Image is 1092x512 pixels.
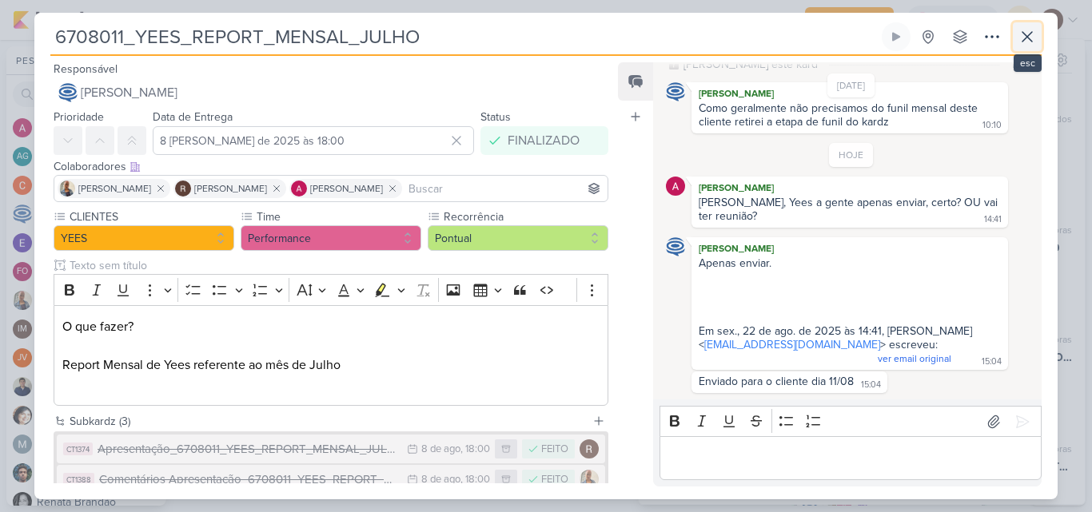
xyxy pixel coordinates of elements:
[54,158,608,175] div: Colaboradores
[62,355,600,394] p: Report Mensal de Yees referente ao mês de Julho
[58,83,78,102] img: Caroline Traven De Andrade
[153,126,474,155] input: Select a date
[878,353,951,364] span: ver email original
[541,442,568,458] div: FEITO
[54,305,608,407] div: Editor editing area: main
[81,83,177,102] span: [PERSON_NAME]
[99,470,399,489] div: Comentários Apresentação_6708011_YEES_REPORT_MENSAL_JULHO
[428,225,608,251] button: Pontual
[480,110,511,124] label: Status
[695,240,1005,256] div: [PERSON_NAME]
[98,440,399,458] div: Apresentação_6708011_YEES_REPORT_MENSAL_JULHO
[508,131,580,150] div: FINALIZADO
[666,82,685,101] img: Caroline Traven De Andrade
[480,126,608,155] button: FINALIZADO
[982,119,1002,132] div: 10:10
[66,257,608,274] input: Texto sem título
[982,355,1002,368] div: 15:04
[660,436,1042,480] div: Editor editing area: main
[54,274,608,305] div: Editor toolbar
[1014,54,1042,72] div: esc
[241,225,421,251] button: Performance
[57,465,605,494] button: CT1388 Comentários Apresentação_6708011_YEES_REPORT_MENSAL_JULHO 8 de ago , 18:00 FEITO
[1011,58,1034,72] div: 10:09
[54,62,118,76] label: Responsável
[695,180,1005,196] div: [PERSON_NAME]
[541,472,568,488] div: FEITO
[50,22,879,51] input: Kard Sem Título
[63,473,94,486] div: CT1388
[666,237,685,256] img: Caroline Traven De Andrade
[59,181,75,196] img: Iara Santos
[460,444,490,454] div: , 18:00
[70,413,586,430] div: Subkardz (3)
[460,474,490,485] div: , 18:00
[580,470,599,489] img: Iara Santos
[62,317,600,355] p: O que fazer?
[890,30,903,43] div: Ligar relógio
[54,110,104,124] label: Prioridade
[421,444,460,454] div: 8 de ago
[291,181,307,196] img: Alessandra Gomes
[442,208,608,225] label: Recorrência
[704,338,880,351] a: [EMAIL_ADDRESS][DOMAIN_NAME]
[194,181,267,196] span: [PERSON_NAME]
[54,78,608,107] button: [PERSON_NAME]
[255,208,421,225] label: Time
[310,181,383,196] span: [PERSON_NAME]
[695,85,1005,101] div: [PERSON_NAME]
[405,179,604,198] input: Buscar
[683,56,818,73] div: [PERSON_NAME] este kard
[421,474,460,485] div: 8 de ago
[699,101,981,129] div: Como geralmente não precisamos do funil mensal deste cliente retirei a etapa de funil do kardz
[861,379,881,391] div: 15:04
[78,181,151,196] span: [PERSON_NAME]
[63,443,93,455] div: CT1374
[666,177,685,196] img: Alessandra Gomes
[68,208,234,225] label: CLIENTES
[175,181,191,196] img: Rafael Dornelles
[984,213,1002,226] div: 14:41
[153,110,233,124] label: Data de Entrega
[660,406,1042,437] div: Editor toolbar
[699,375,854,388] div: Enviado para o cliente dia 11/08
[699,256,975,365] span: Apenas enviar. Em sex., 22 de ago. de 2025 às 14:41, [PERSON_NAME] < > escreveu:
[580,439,599,458] img: Rafael Dornelles
[699,196,1001,223] div: [PERSON_NAME], Yees a gente apenas enviar, certo? OU vai ter reunião?
[54,225,234,251] button: YEES
[57,435,605,463] button: CT1374 Apresentação_6708011_YEES_REPORT_MENSAL_JULHO 8 de ago , 18:00 FEITO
